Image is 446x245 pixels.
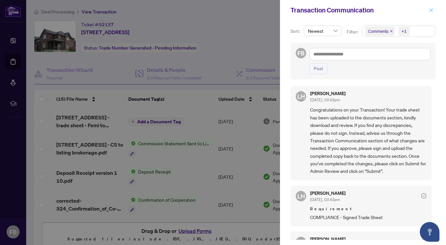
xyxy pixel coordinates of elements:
span: [DATE], 03:43pm [310,197,340,202]
span: LH [297,192,305,201]
span: close [429,8,434,12]
button: Open asap [420,222,439,242]
p: Sort: [290,28,301,35]
div: +1 [401,28,407,34]
span: Congratulations on your Transaction! Your trade sheet has been uploaded to the documents section,... [310,106,426,175]
div: Transaction Communication [290,5,427,15]
span: check-circle [421,239,426,244]
span: check-circle [421,193,426,198]
span: Comments [368,28,388,34]
span: [DATE], 03:43pm [310,97,340,102]
h5: [PERSON_NAME] [310,191,345,195]
p: Filter: [347,28,359,35]
h5: [PERSON_NAME] [310,237,345,241]
span: close [390,30,393,33]
span: LH [297,92,305,101]
h5: [PERSON_NAME] [310,91,345,96]
span: COMPLIANCE - Signed Trade Sheet [310,214,426,221]
span: Comments [365,27,395,36]
span: Requirement [310,206,426,212]
span: Newest [308,26,338,36]
button: Post [309,63,327,74]
span: FB [297,49,305,58]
